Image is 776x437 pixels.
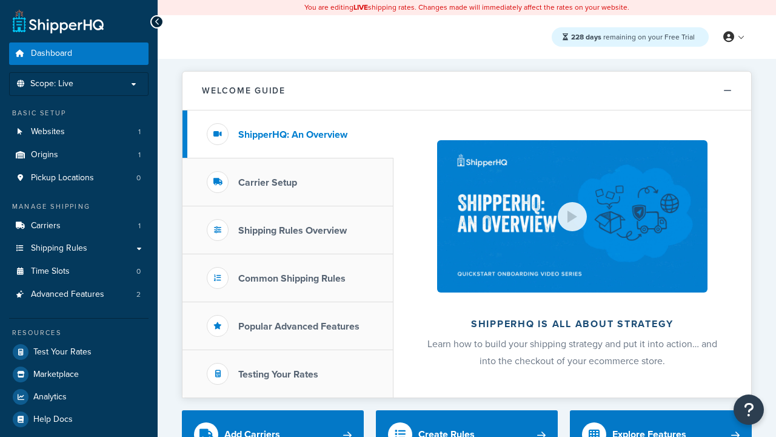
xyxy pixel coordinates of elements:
[9,42,149,65] a: Dashboard
[9,328,149,338] div: Resources
[182,72,751,110] button: Welcome Guide
[33,347,92,357] span: Test Your Rates
[138,127,141,137] span: 1
[353,2,368,13] b: LIVE
[31,221,61,231] span: Carriers
[9,260,149,283] li: Time Slots
[9,341,149,363] a: Test Your Rates
[33,415,73,425] span: Help Docs
[9,108,149,118] div: Basic Setup
[9,121,149,143] li: Websites
[9,386,149,408] a: Analytics
[31,243,87,254] span: Shipping Rules
[31,266,70,277] span: Time Slots
[734,395,764,425] button: Open Resource Center
[136,173,141,183] span: 0
[238,369,318,380] h3: Testing Your Rates
[238,129,347,140] h3: ShipperHQ: An Overview
[136,290,141,300] span: 2
[238,321,360,332] h3: Popular Advanced Features
[136,266,141,277] span: 0
[31,127,65,137] span: Websites
[33,392,67,402] span: Analytics
[238,273,346,284] h3: Common Shipping Rules
[9,260,149,283] a: Time Slots0
[426,319,719,330] h2: ShipperHQ is all about strategy
[202,86,286,95] h2: Welcome Guide
[9,167,149,189] li: Pickup Locations
[9,408,149,430] a: Help Docs
[571,32,695,42] span: remaining on your Free Trial
[138,150,141,160] span: 1
[9,283,149,306] li: Advanced Features
[571,32,601,42] strong: 228 days
[9,144,149,166] li: Origins
[31,173,94,183] span: Pickup Locations
[427,337,717,368] span: Learn how to build your shipping strategy and put it into action… and into the checkout of your e...
[30,79,73,89] span: Scope: Live
[31,150,58,160] span: Origins
[9,202,149,212] div: Manage Shipping
[9,215,149,237] a: Carriers1
[9,237,149,260] a: Shipping Rules
[9,167,149,189] a: Pickup Locations0
[9,283,149,306] a: Advanced Features2
[238,177,297,188] h3: Carrier Setup
[238,225,347,236] h3: Shipping Rules Overview
[9,121,149,143] a: Websites1
[437,140,707,293] img: ShipperHQ is all about strategy
[31,49,72,59] span: Dashboard
[138,221,141,231] span: 1
[9,144,149,166] a: Origins1
[9,364,149,385] a: Marketplace
[9,215,149,237] li: Carriers
[31,290,104,300] span: Advanced Features
[33,370,79,380] span: Marketplace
